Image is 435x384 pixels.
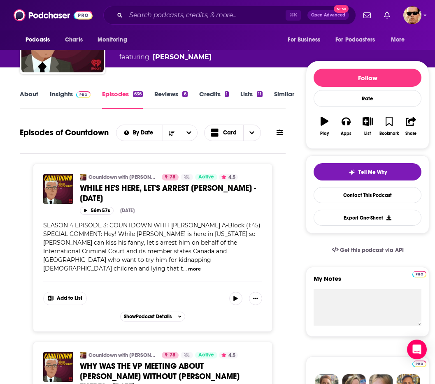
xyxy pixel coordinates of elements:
span: WHILE HE'S HERE, LET'S ARREST [PERSON_NAME] - [DATE] [80,183,256,204]
div: Bookmark [379,131,399,136]
span: ⌘ K [286,10,301,21]
div: 6 [182,91,187,97]
a: Reviews6 [154,90,187,109]
button: Open AdvancedNew [307,10,349,20]
button: Bookmark [379,111,400,141]
img: Podchaser Pro [412,271,427,278]
img: User Profile [403,6,421,24]
a: Lists11 [240,90,263,109]
div: 1 [225,91,229,97]
input: Search podcasts, credits, & more... [126,9,286,22]
span: and [171,43,184,51]
span: 78 [170,351,175,359]
span: ... [183,265,187,272]
span: Monitoring [98,34,127,46]
button: Export One-Sheet [314,210,421,226]
button: Share [400,111,421,141]
a: Sports [184,43,205,51]
div: [DATE] [120,208,135,213]
button: open menu [116,130,163,136]
button: Show More Button [44,292,86,305]
span: Charts [65,34,83,46]
span: Show Podcast Details [124,314,172,319]
button: open menu [282,32,330,48]
div: Play [320,131,329,136]
div: Apps [341,131,351,136]
button: Apps [335,111,357,141]
button: Sort Direction [163,125,180,141]
a: Episodes636 [102,90,143,109]
button: Play [314,111,335,141]
span: Open Advanced [311,13,345,17]
div: Search podcasts, credits, & more... [103,6,356,25]
button: Show profile menu [403,6,421,24]
a: Charts [60,32,88,48]
div: 11 [257,91,263,97]
div: 636 [133,91,143,97]
button: open menu [92,32,137,48]
a: Show notifications dropdown [360,8,374,22]
a: Keith Olbermann [153,52,212,62]
a: InsightsPodchaser Pro [50,90,91,109]
button: 56m 57s [80,207,114,215]
span: Podcasts [26,34,50,46]
span: Tell Me Why [358,169,387,176]
button: open menu [180,125,197,141]
a: Show notifications dropdown [381,8,393,22]
span: featuring [119,52,232,62]
button: List [357,111,378,141]
img: WHY WAS THE VP MEETING ABOUT EPSTEIN WITHOUT TRUMP THERE? - 8.7.25 [43,352,73,382]
span: Active [198,351,214,359]
a: Similar [274,90,294,109]
button: ShowPodcast Details [120,312,185,322]
a: Politics [146,43,171,51]
label: My Notes [314,275,421,289]
button: 4.5 [219,352,238,359]
h2: Choose List sort [116,125,198,141]
a: News [126,43,144,51]
img: Countdown with Keith Olbermann [80,174,86,180]
span: Get this podcast via API [340,247,404,254]
span: Logged in as karldevries [403,6,421,24]
a: 78 [162,352,179,359]
div: A podcast [119,42,232,62]
button: Follow [314,69,421,87]
a: Contact This Podcast [314,187,421,203]
a: Get this podcast via API [325,240,411,260]
button: 4.5 [219,174,238,180]
span: Add to List [57,295,82,301]
img: Podchaser Pro [76,91,91,98]
a: Active [195,174,217,180]
a: Active [195,352,217,359]
span: For Podcasters [335,34,375,46]
img: Countdown with Keith Olbermann [80,352,86,359]
img: Podchaser - Follow, Share and Rate Podcasts [14,7,93,23]
img: WHILE HE'S HERE, LET'S ARREST PUTIN - 8.11.25 [43,174,73,204]
span: SEASON 4 EPISODE 3: COUNTDOWN WITH [PERSON_NAME] A-Block (1:45) SPECIAL COMMENT: Hey! While [PERS... [43,222,261,272]
button: open menu [385,32,415,48]
span: More [391,34,405,46]
a: Countdown with [PERSON_NAME] [88,174,156,180]
button: tell me why sparkleTell Me Why [314,163,421,180]
a: About [20,90,38,109]
span: For Business [288,34,320,46]
div: List [364,131,371,136]
a: Pro website [412,359,427,367]
h1: Episodes of Countdown [20,127,109,138]
span: Card [223,130,237,136]
img: tell me why sparkle [349,169,355,176]
span: New [334,5,349,13]
span: By Date [133,130,156,136]
button: open menu [20,32,60,48]
div: Share [405,131,416,136]
a: WHILE HE'S HERE, LET'S ARREST [PERSON_NAME] - [DATE] [80,183,262,204]
span: Active [198,173,214,181]
span: , [144,43,146,51]
button: Choose View [204,125,261,141]
div: Rate [314,90,421,107]
a: Countdown with [PERSON_NAME] [88,352,156,359]
img: Podchaser Pro [412,361,427,367]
